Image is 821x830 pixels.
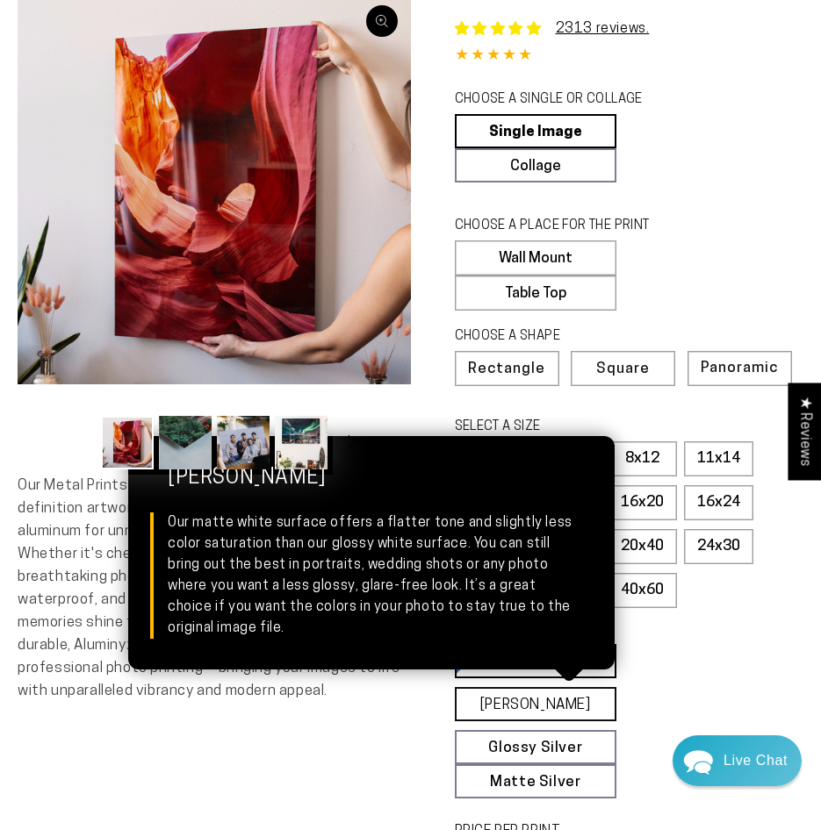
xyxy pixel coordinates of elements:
[18,478,400,698] span: Our Metal Prints transform your photos into vivid, high-definition artwork infused directly onto ...
[455,764,617,798] a: Matte Silver
[168,512,575,639] div: Our matte white surface offers a flatter tone and slightly less color saturation than our glossy ...
[684,529,753,564] label: 24x30
[608,441,677,476] label: 8x12
[159,416,212,469] button: Load image 2 in gallery view
[608,529,677,564] label: 20x40
[217,416,270,469] button: Load image 3 in gallery view
[455,418,658,437] legend: SELECT A SIZE
[724,735,788,786] div: Contact Us Directly
[455,90,658,110] legend: CHOOSE A SINGLE OR COLLAGE
[455,240,617,275] label: Wall Mount
[608,485,677,520] label: 16x20
[455,148,617,182] a: Collage
[455,327,658,347] legend: CHOOSE A SHAPE
[608,573,677,608] label: 40x60
[468,361,545,376] span: Rectangle
[455,730,617,764] a: Glossy Silver
[455,114,617,148] a: Single Image
[455,687,617,721] a: [PERSON_NAME]
[57,424,96,462] button: Slide left
[701,361,778,376] span: Panoramic
[275,416,328,469] button: Load image 4 in gallery view
[684,485,753,520] label: 16x24
[101,416,154,469] button: Load image 1 in gallery view
[333,424,371,462] button: Slide right
[556,22,650,36] a: 2313 reviews.
[684,441,753,476] label: 11x14
[455,44,804,69] div: 4.85 out of 5.0 stars
[788,383,821,480] div: Click to open Judge.me floating reviews tab
[596,361,650,376] span: Square
[673,735,802,786] div: Chat widget toggle
[455,217,658,236] legend: CHOOSE A PLACE FOR THE PRINT
[168,467,575,512] strong: [PERSON_NAME]
[455,275,617,311] label: Table Top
